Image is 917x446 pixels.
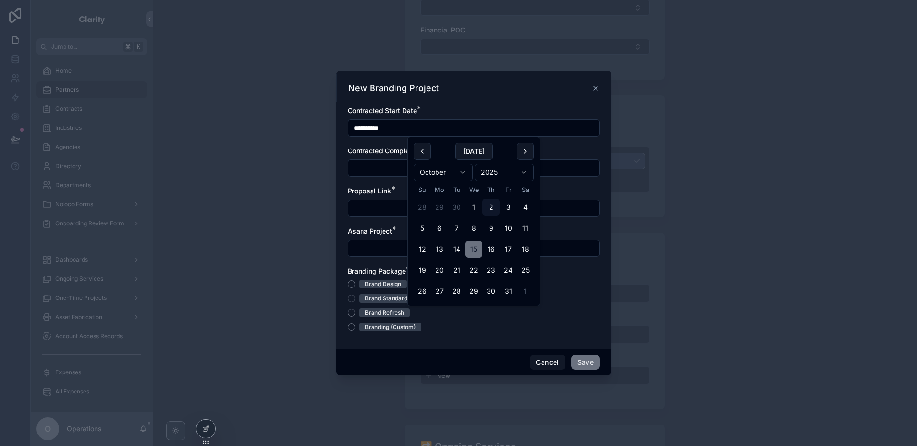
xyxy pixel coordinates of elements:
[517,220,534,237] button: Saturday, October 11th, 2025
[482,199,500,216] button: Today, Thursday, October 2nd, 2025
[517,262,534,279] button: Saturday, October 25th, 2025
[414,199,431,216] button: Sunday, September 28th, 2025
[500,283,517,300] button: Friday, October 31st, 2025
[482,283,500,300] button: Thursday, October 30th, 2025
[465,185,482,195] th: Wednesday
[500,185,517,195] th: Friday
[465,262,482,279] button: Wednesday, October 22nd, 2025
[431,199,448,216] button: Monday, September 29th, 2025
[530,355,565,370] button: Cancel
[482,185,500,195] th: Thursday
[348,267,406,275] span: Branding Package
[517,283,534,300] button: Saturday, November 1st, 2025
[431,241,448,258] button: Monday, October 13th, 2025
[431,262,448,279] button: Monday, October 20th, 2025
[414,283,431,300] button: Sunday, October 26th, 2025
[414,262,431,279] button: Sunday, October 19th, 2025
[365,280,401,288] div: Brand Design
[414,220,431,237] button: Sunday, October 5th, 2025
[482,220,500,237] button: Thursday, October 9th, 2025
[448,241,465,258] button: Tuesday, October 14th, 2025
[448,199,465,216] button: Tuesday, September 30th, 2025
[414,241,431,258] button: Sunday, October 12th, 2025
[517,241,534,258] button: Saturday, October 18th, 2025
[500,220,517,237] button: Friday, October 10th, 2025
[500,199,517,216] button: Friday, October 3rd, 2025
[431,185,448,195] th: Monday
[448,262,465,279] button: Tuesday, October 21st, 2025
[348,147,438,155] span: Contracted Completion Date
[500,241,517,258] button: Friday, October 17th, 2025
[517,185,534,195] th: Saturday
[348,187,391,195] span: Proposal Link
[465,241,482,258] button: Wednesday, October 15th, 2025, selected
[414,185,534,300] table: October 2025
[448,283,465,300] button: Tuesday, October 28th, 2025
[365,294,426,303] div: Brand Standardization
[482,241,500,258] button: Thursday, October 16th, 2025
[465,199,482,216] button: Wednesday, October 1st, 2025
[500,262,517,279] button: Friday, October 24th, 2025
[448,220,465,237] button: Tuesday, October 7th, 2025
[365,323,416,331] div: Branding (Custom)
[414,185,431,195] th: Sunday
[571,355,600,370] button: Save
[455,143,493,160] button: [DATE]
[348,106,417,115] span: Contracted Start Date
[465,220,482,237] button: Wednesday, October 8th, 2025
[431,283,448,300] button: Monday, October 27th, 2025
[517,199,534,216] button: Saturday, October 4th, 2025
[365,308,404,317] div: Brand Refresh
[465,283,482,300] button: Wednesday, October 29th, 2025
[482,262,500,279] button: Thursday, October 23rd, 2025
[431,220,448,237] button: Monday, October 6th, 2025
[348,83,439,94] h3: New Branding Project
[448,185,465,195] th: Tuesday
[348,227,392,235] span: Asana Project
